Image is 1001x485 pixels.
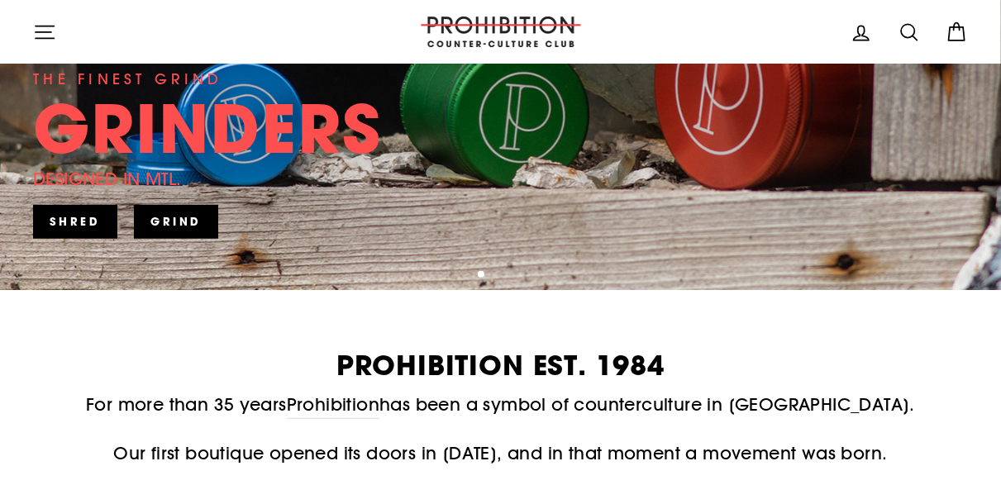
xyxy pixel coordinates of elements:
[33,440,968,467] p: Our first boutique opened its doors in [DATE], and in that moment a movement was born.
[478,271,486,279] button: 1
[33,352,968,379] h2: PROHIBITION EST. 1984
[519,272,527,280] button: 4
[134,205,219,238] a: GRIND
[33,68,222,91] div: THE FINEST GRIND
[33,95,382,161] div: GRINDERS
[33,205,117,238] a: SHRED
[418,17,584,47] img: PROHIBITION COUNTER-CULTURE CLUB
[506,272,514,280] button: 3
[33,165,181,193] div: DESIGNED IN MTL.
[33,391,968,419] p: For more than 35 years has been a symbol of counterculture in [GEOGRAPHIC_DATA].
[287,391,379,419] a: Prohibition
[493,272,501,280] button: 2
